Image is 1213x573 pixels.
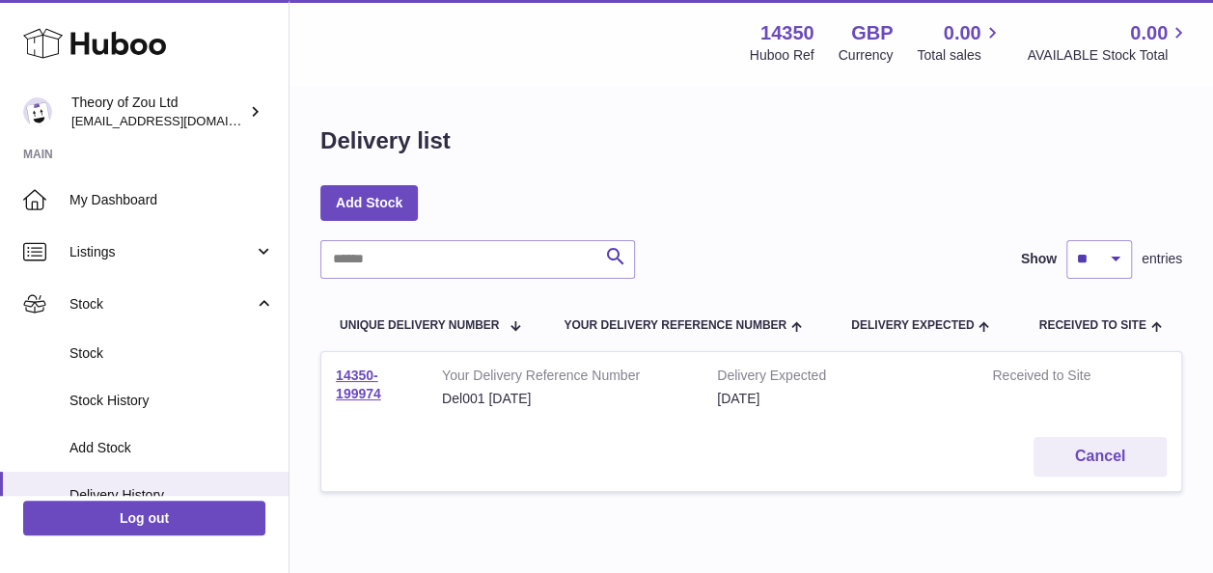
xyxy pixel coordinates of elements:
[69,191,274,209] span: My Dashboard
[69,344,274,363] span: Stock
[851,319,974,332] span: Delivery Expected
[69,439,274,457] span: Add Stock
[760,20,814,46] strong: 14350
[23,501,265,535] a: Log out
[69,392,274,410] span: Stock History
[1038,319,1145,332] span: Received to Site
[442,390,688,408] div: Del001 [DATE]
[320,125,451,156] h1: Delivery list
[1130,20,1168,46] span: 0.00
[917,20,1003,65] a: 0.00 Total sales
[1142,250,1182,268] span: entries
[69,486,274,505] span: Delivery History
[917,46,1003,65] span: Total sales
[1034,437,1167,477] button: Cancel
[944,20,981,46] span: 0.00
[1027,46,1190,65] span: AVAILABLE Stock Total
[340,319,499,332] span: Unique Delivery Number
[1027,20,1190,65] a: 0.00 AVAILABLE Stock Total
[750,46,814,65] div: Huboo Ref
[1021,250,1057,268] label: Show
[442,367,688,390] strong: Your Delivery Reference Number
[69,243,254,261] span: Listings
[839,46,894,65] div: Currency
[851,20,893,46] strong: GBP
[71,113,284,128] span: [EMAIL_ADDRESS][DOMAIN_NAME]
[71,94,245,130] div: Theory of Zou Ltd
[336,368,381,401] a: 14350-199974
[992,367,1117,390] strong: Received to Site
[717,367,963,390] strong: Delivery Expected
[23,97,52,126] img: internalAdmin-14350@internal.huboo.com
[564,319,786,332] span: Your Delivery Reference Number
[320,185,418,220] a: Add Stock
[717,390,963,408] div: [DATE]
[69,295,254,314] span: Stock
